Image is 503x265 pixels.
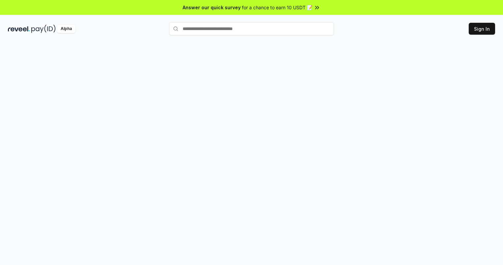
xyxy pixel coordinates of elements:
img: pay_id [31,25,56,33]
button: Sign In [469,23,495,35]
img: reveel_dark [8,25,30,33]
div: Alpha [57,25,75,33]
span: Answer our quick survey [183,4,241,11]
span: for a chance to earn 10 USDT 📝 [242,4,312,11]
